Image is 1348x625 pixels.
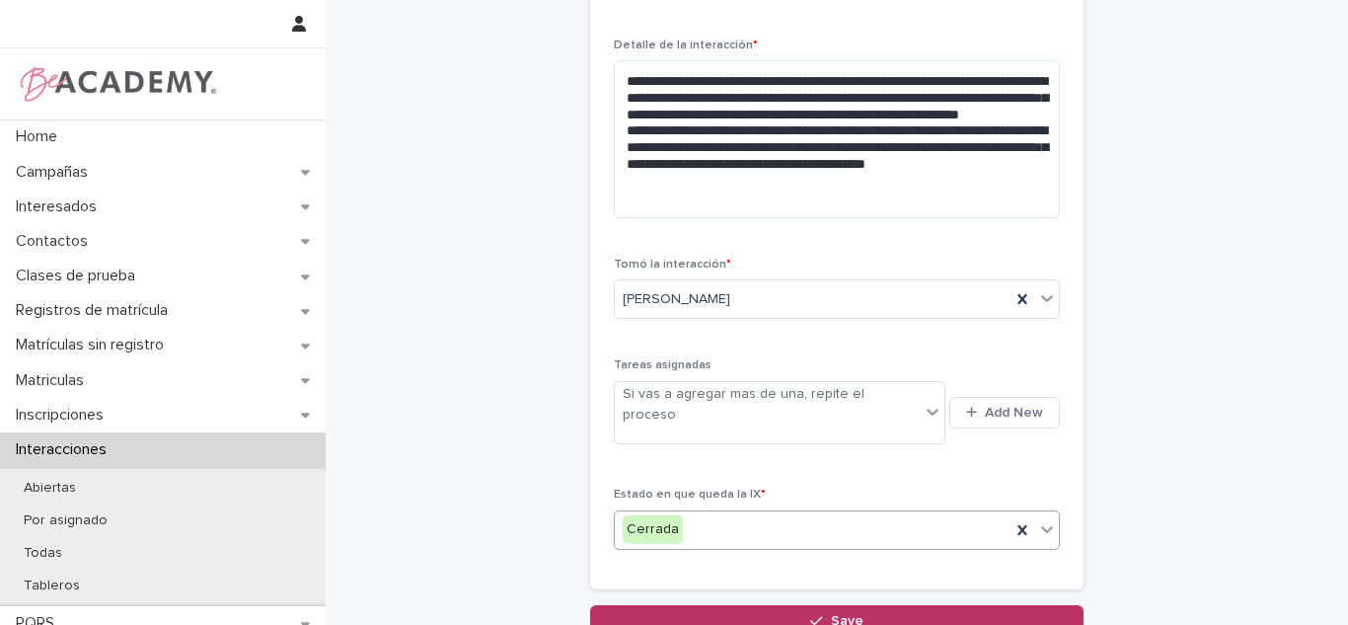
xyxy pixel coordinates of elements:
[8,480,92,497] p: Abiertas
[614,489,766,501] span: Estado en que queda la IX
[8,301,184,320] p: Registros de matrícula
[8,406,119,425] p: Inscripciones
[8,267,151,285] p: Clases de prueba
[8,336,180,354] p: Matrículas sin registro
[8,578,96,594] p: Tableros
[949,397,1060,429] button: Add New
[8,163,104,182] p: Campañas
[614,39,758,51] span: Detalle de la interacción
[16,64,218,104] img: WPrjXfSUmiLcdUfaYY4Q
[8,232,104,251] p: Contactos
[623,384,912,426] div: Si vas a agregar mas de una, repite el proceso
[8,197,112,216] p: Interesados
[623,289,730,310] span: [PERSON_NAME]
[8,545,78,562] p: Todas
[985,406,1043,420] span: Add New
[614,359,711,371] span: Tareas asignadas
[8,127,73,146] p: Home
[623,515,683,544] div: Cerrada
[8,512,123,529] p: Por asignado
[8,440,122,459] p: Interacciones
[8,371,100,390] p: Matriculas
[614,259,731,271] span: Tomó la interacción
